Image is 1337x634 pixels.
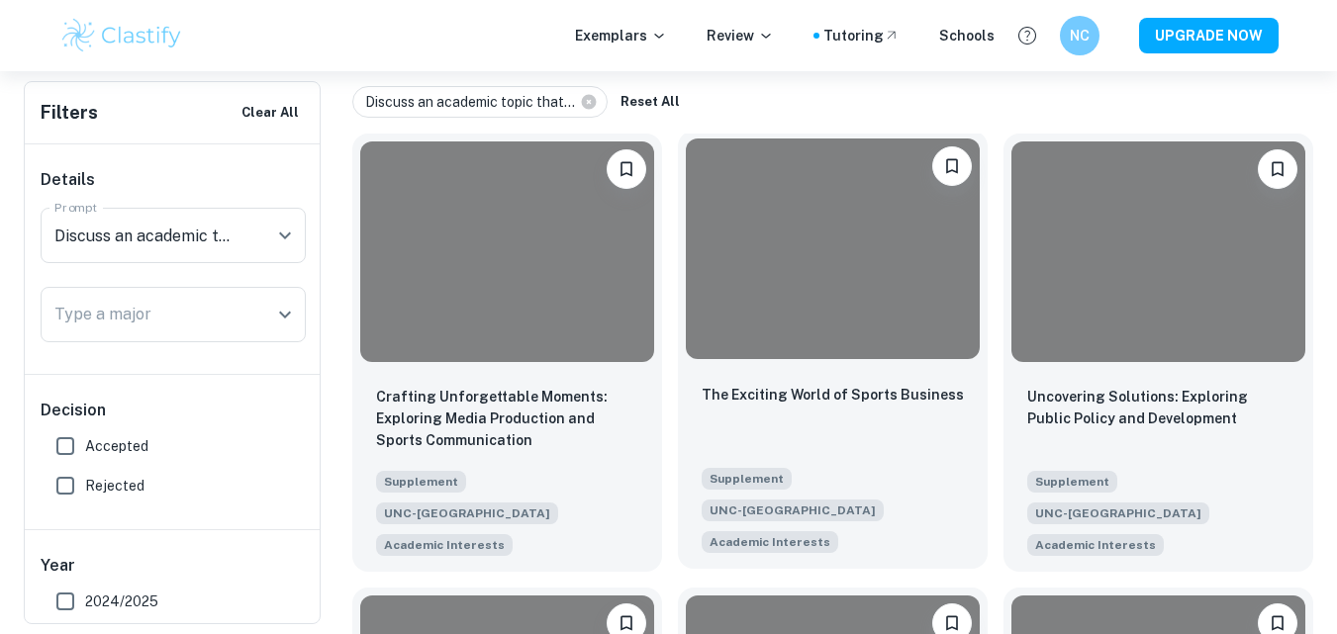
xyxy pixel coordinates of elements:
[607,149,646,189] button: Bookmark
[616,87,685,117] button: Reset All
[376,386,638,451] p: Crafting Unforgettable Moments: Exploring Media Production and Sports Communication
[707,25,774,46] p: Review
[41,168,306,192] h6: Details
[85,435,148,457] span: Accepted
[702,499,884,521] span: UNC-[GEOGRAPHIC_DATA]
[575,25,667,46] p: Exemplars
[365,91,584,113] span: Discuss an academic topic that...
[352,134,662,572] a: BookmarkCrafting Unforgettable Moments: Exploring Media Production and Sports CommunicationSupple...
[1027,532,1164,556] span: Discuss an academic topic that you’re excited to explore and learn more about in college. Why doe...
[376,532,513,556] span: Discuss an academic topic that you’re excited to explore and learn more about in college. Why doe...
[59,16,185,55] img: Clastify logo
[1027,502,1209,524] span: UNC-[GEOGRAPHIC_DATA]
[85,590,158,612] span: 2024/2025
[702,384,964,406] p: The Exciting World of Sports Business
[41,554,306,578] h6: Year
[702,468,792,490] span: Supplement
[271,222,299,249] button: Open
[1027,386,1289,429] p: Uncovering Solutions: Exploring Public Policy and Development
[1139,18,1279,53] button: UPGRADE NOW
[352,86,608,118] div: Discuss an academic topic that...
[237,98,304,128] button: Clear All
[1027,471,1117,493] span: Supplement
[823,25,900,46] a: Tutoring
[710,533,830,551] span: Academic Interests
[939,25,995,46] a: Schools
[41,399,306,422] h6: Decision
[1068,25,1091,46] h6: NC
[1258,149,1297,189] button: Bookmark
[932,146,972,186] button: Bookmark
[1010,19,1044,52] button: Help and Feedback
[384,536,505,554] span: Academic Interests
[376,502,558,524] span: UNC-[GEOGRAPHIC_DATA]
[85,475,144,497] span: Rejected
[376,471,466,493] span: Supplement
[1035,536,1156,554] span: Academic Interests
[54,199,98,216] label: Prompt
[1060,16,1099,55] button: NC
[41,99,98,127] h6: Filters
[702,529,838,553] span: Discuss an academic topic that you’re excited to explore and learn more about in college. Why doe...
[1003,134,1313,572] a: BookmarkUncovering Solutions: Exploring Public Policy and DevelopmentSupplementUNC-[GEOGRAPHIC_DA...
[678,134,988,572] a: BookmarkThe Exciting World of Sports BusinessSupplementUNC-[GEOGRAPHIC_DATA]Discuss an academic t...
[271,301,299,328] button: Open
